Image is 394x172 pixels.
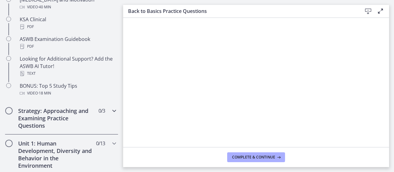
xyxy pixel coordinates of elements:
div: Video [20,3,116,11]
div: PDF [20,43,116,50]
h2: Strategy: Approaching and Examining Practice Questions [18,107,93,129]
div: Looking for Additional Support? Add the ASWB AI Tutor! [20,55,116,77]
span: · 40 min [38,3,51,11]
div: KSA Clinical [20,16,116,30]
div: PDF [20,23,116,30]
span: Complete & continue [232,155,275,160]
span: 0 / 3 [98,107,105,114]
div: Video [20,90,116,97]
div: BONUS: Top 5 Study Tips [20,82,116,97]
h2: Unit 1: Human Development, Diversity and Behavior in the Environment [18,140,93,169]
div: Text [20,70,116,77]
span: · 18 min [38,90,51,97]
button: Complete & continue [227,152,285,162]
h3: Back to Basics Practice Questions [128,7,352,15]
span: 0 / 13 [96,140,105,147]
div: ASWB Examination Guidebook [20,35,116,50]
